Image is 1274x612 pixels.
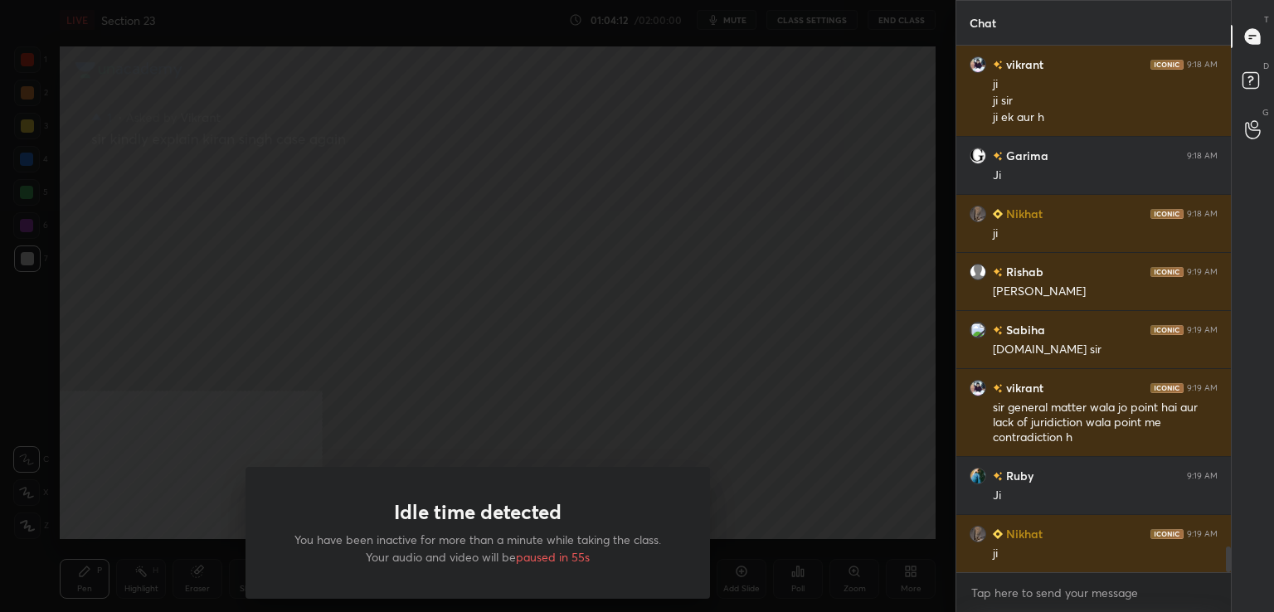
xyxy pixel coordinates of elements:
[1263,60,1269,72] p: D
[394,500,562,524] h1: Idle time detected
[1003,525,1043,542] h6: Nikhat
[1003,321,1045,338] h6: Sabiha
[1003,147,1048,164] h6: Garima
[993,76,1218,93] div: ji
[993,93,1218,109] div: ji sir
[1150,529,1184,539] img: iconic-dark.1390631f.png
[1003,467,1033,484] h6: Ruby
[993,326,1003,335] img: no-rating-badge.077c3623.svg
[1262,106,1269,119] p: G
[1003,205,1043,222] h6: Nikhat
[993,61,1003,70] img: no-rating-badge.077c3623.svg
[1187,267,1218,277] div: 9:19 AM
[1150,325,1184,335] img: iconic-dark.1390631f.png
[993,268,1003,277] img: no-rating-badge.077c3623.svg
[970,380,986,396] img: 6f024d0b520a42ae9cc1babab3a4949a.jpg
[970,526,986,542] img: 79a9d9ec786c4f24a2d7d5a34bc200e3.jpg
[993,209,1003,219] img: Learner_Badge_beginner_1_8b307cf2a0.svg
[970,206,986,222] img: 79a9d9ec786c4f24a2d7d5a34bc200e3.jpg
[993,168,1218,184] div: Ji
[993,284,1218,300] div: [PERSON_NAME]
[956,1,1009,45] p: Chat
[1150,267,1184,277] img: iconic-dark.1390631f.png
[993,472,1003,481] img: no-rating-badge.077c3623.svg
[970,322,986,338] img: 3
[956,46,1231,573] div: grid
[993,529,1003,539] img: Learner_Badge_beginner_1_8b307cf2a0.svg
[1003,263,1043,280] h6: Rishab
[1187,529,1218,539] div: 9:19 AM
[970,264,986,280] img: default.png
[285,531,670,566] p: You have been inactive for more than a minute while taking the class. Your audio and video will be
[970,468,986,484] img: 1fc55487d6334604822c3fc1faca978b.jpg
[993,488,1218,504] div: Ji
[993,342,1218,358] div: [DOMAIN_NAME] sir
[1187,471,1218,481] div: 9:19 AM
[1150,209,1184,219] img: iconic-dark.1390631f.png
[970,56,986,73] img: 6f024d0b520a42ae9cc1babab3a4949a.jpg
[1187,325,1218,335] div: 9:19 AM
[1187,151,1218,161] div: 9:18 AM
[1150,383,1184,393] img: iconic-dark.1390631f.png
[1150,60,1184,70] img: iconic-dark.1390631f.png
[993,546,1218,562] div: ji
[1187,60,1218,70] div: 9:18 AM
[993,152,1003,161] img: no-rating-badge.077c3623.svg
[993,400,1218,446] div: sir general matter wala jo point hai aur lack of juridiction wala point me contradiction h
[970,148,986,164] img: a101d65c335a4167b26748aa83496d81.99222079_3
[1003,379,1043,396] h6: vikrant
[1264,13,1269,26] p: T
[516,549,590,565] span: paused in 55s
[1187,209,1218,219] div: 9:18 AM
[993,226,1218,242] div: ji
[1187,383,1218,393] div: 9:19 AM
[993,384,1003,393] img: no-rating-badge.077c3623.svg
[993,109,1218,126] div: ji ek aur h
[1003,56,1043,73] h6: vikrant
